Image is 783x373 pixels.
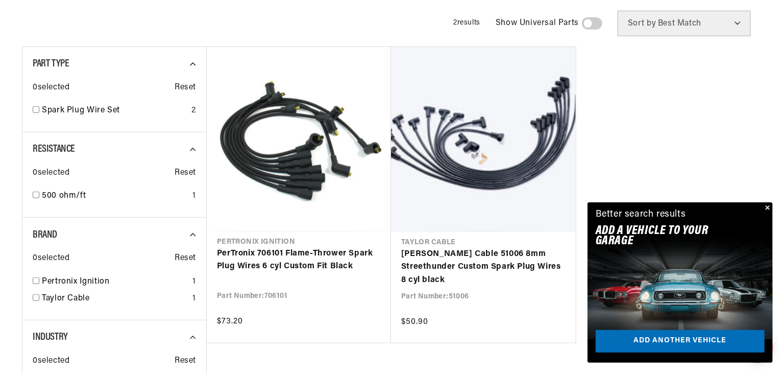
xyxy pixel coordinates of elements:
[453,19,480,27] span: 2 results
[496,17,579,30] span: Show Universal Parts
[42,275,188,289] a: Pertronix Ignition
[761,202,773,215] button: Close
[42,104,187,118] a: Spark Plug Wire Set
[192,292,196,306] div: 1
[175,81,196,95] span: Reset
[401,248,566,287] a: [PERSON_NAME] Cable 51006 8mm Streethunder Custom Spark Plug Wires 8 cyl black
[191,104,196,118] div: 2
[618,11,751,36] select: Sort by
[33,252,69,265] span: 0 selected
[42,190,188,203] a: 500 ohm/ft
[33,355,69,368] span: 0 selected
[628,19,656,28] span: Sort by
[33,230,57,240] span: Brand
[596,207,686,222] div: Better search results
[33,167,69,180] span: 0 selected
[175,167,196,180] span: Reset
[192,275,196,289] div: 1
[175,355,196,368] span: Reset
[33,144,75,154] span: Resistance
[192,190,196,203] div: 1
[42,292,188,306] a: Taylor Cable
[175,252,196,265] span: Reset
[33,59,69,69] span: Part Type
[33,81,69,95] span: 0 selected
[217,247,381,273] a: PerTronix 706101 Flame-Thrower Spark Plug Wires 6 cyl Custom Fit Black
[596,330,765,353] a: Add another vehicle
[596,226,739,247] h2: Add A VEHICLE to your garage
[33,332,68,342] span: Industry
